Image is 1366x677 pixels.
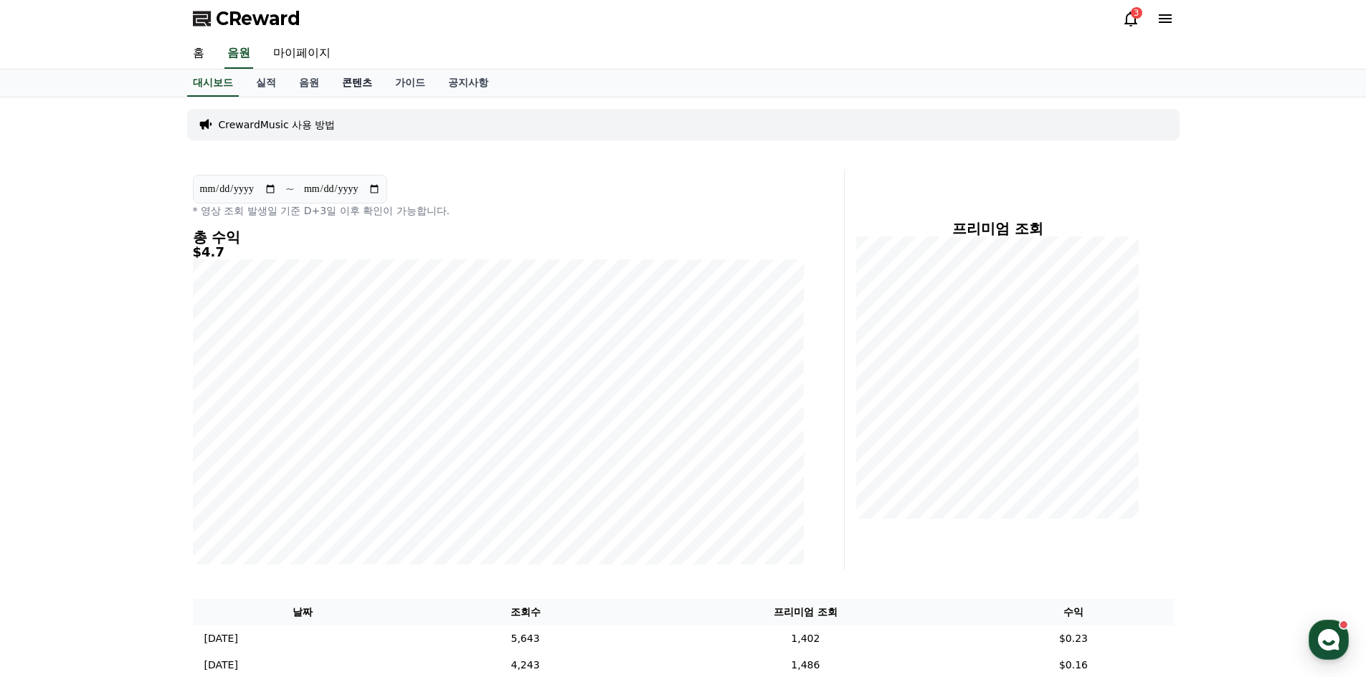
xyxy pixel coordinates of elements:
[245,69,288,97] a: 실적
[181,39,216,69] a: 홈
[185,454,275,490] a: 설정
[437,69,500,97] a: 공지사항
[856,221,1139,236] h4: 프리미엄 조회
[193,7,300,30] a: CReward
[187,69,239,97] a: 대시보드
[4,454,95,490] a: 홈
[973,599,1173,625] th: 수익
[224,39,253,69] a: 음원
[216,7,300,30] span: CReward
[973,625,1173,652] td: $0.23
[95,454,185,490] a: 대화
[1131,7,1142,19] div: 3
[637,599,973,625] th: 프리미엄 조회
[193,203,804,218] p: * 영상 조회 발생일 기준 D+3일 이후 확인이 가능합니다.
[288,69,331,97] a: 음원
[193,229,804,245] h4: 총 수익
[637,625,973,652] td: 1,402
[45,476,54,487] span: 홈
[204,631,238,646] p: [DATE]
[204,658,238,673] p: [DATE]
[413,599,638,625] th: 조회수
[331,69,384,97] a: 콘텐츠
[413,625,638,652] td: 5,643
[193,599,413,625] th: 날짜
[222,476,239,487] span: 설정
[384,69,437,97] a: 가이드
[1122,10,1139,27] a: 3
[193,245,804,259] h5: $4.7
[285,181,295,198] p: ~
[262,39,342,69] a: 마이페이지
[219,117,336,132] a: CrewardMusic 사용 방법
[131,476,148,488] span: 대화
